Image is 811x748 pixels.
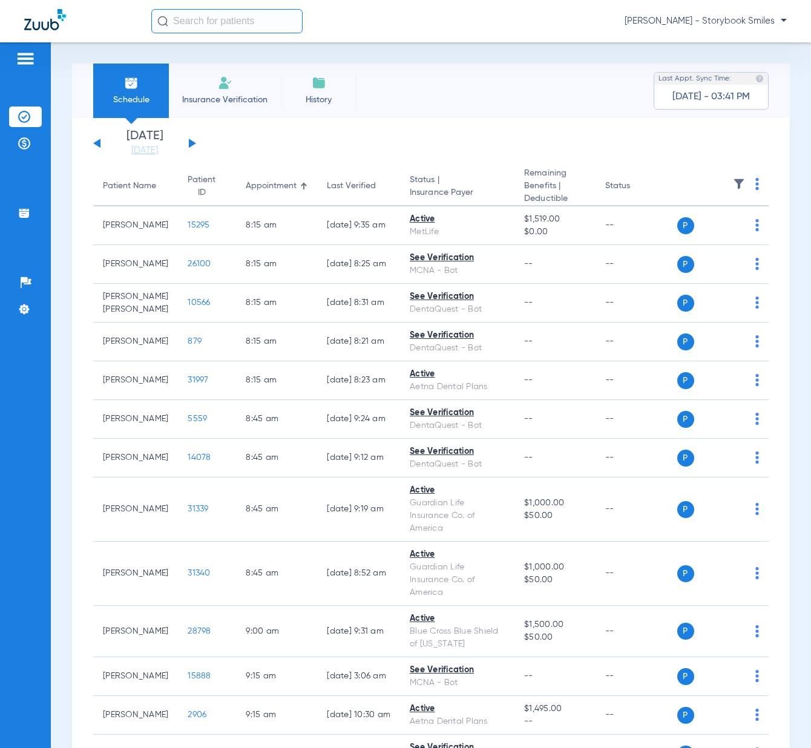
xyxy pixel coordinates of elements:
[524,561,585,574] span: $1,000.00
[188,710,206,719] span: 2906
[317,657,400,696] td: [DATE] 3:06 AM
[93,206,178,245] td: [PERSON_NAME]
[410,715,505,728] div: Aetna Dental Plans
[108,130,181,157] li: [DATE]
[236,323,317,361] td: 8:15 AM
[410,381,505,393] div: Aetna Dental Plans
[188,505,208,513] span: 31339
[157,16,168,27] img: Search Icon
[93,361,178,400] td: [PERSON_NAME]
[410,290,505,303] div: See Verification
[755,670,759,682] img: group-dot-blue.svg
[410,703,505,715] div: Active
[514,167,595,206] th: Remaining Benefits |
[410,548,505,561] div: Active
[410,226,505,238] div: MetLife
[524,415,533,423] span: --
[410,303,505,316] div: DentaQuest - Bot
[124,76,139,90] img: Schedule
[317,606,400,657] td: [DATE] 9:31 AM
[410,264,505,277] div: MCNA - Bot
[677,450,694,467] span: P
[410,612,505,625] div: Active
[524,672,533,680] span: --
[317,477,400,542] td: [DATE] 9:19 AM
[103,180,168,192] div: Patient Name
[755,503,759,515] img: group-dot-blue.svg
[410,625,505,651] div: Blue Cross Blue Shield of [US_STATE]
[188,221,209,229] span: 15295
[677,501,694,518] span: P
[246,180,307,192] div: Appointment
[596,400,677,439] td: --
[236,206,317,245] td: 8:15 AM
[524,715,585,728] span: --
[677,256,694,273] span: P
[596,167,677,206] th: Status
[755,625,759,637] img: group-dot-blue.svg
[410,561,505,599] div: Guardian Life Insurance Co. of America
[236,696,317,735] td: 9:15 AM
[755,74,764,83] img: last sync help info
[236,542,317,606] td: 8:45 AM
[596,696,677,735] td: --
[672,91,750,103] span: [DATE] - 03:41 PM
[188,569,210,577] span: 31340
[677,623,694,640] span: P
[93,245,178,284] td: [PERSON_NAME]
[317,361,400,400] td: [DATE] 8:23 AM
[317,439,400,477] td: [DATE] 9:12 AM
[317,206,400,245] td: [DATE] 9:35 AM
[524,376,533,384] span: --
[188,260,211,268] span: 26100
[93,439,178,477] td: [PERSON_NAME]
[677,668,694,685] span: P
[410,329,505,342] div: See Verification
[677,707,694,724] span: P
[410,407,505,419] div: See Verification
[677,372,694,389] span: P
[410,497,505,535] div: Guardian Life Insurance Co. of America
[103,180,156,192] div: Patient Name
[317,284,400,323] td: [DATE] 8:31 AM
[236,439,317,477] td: 8:45 AM
[188,174,215,199] div: Patient ID
[755,335,759,347] img: group-dot-blue.svg
[93,542,178,606] td: [PERSON_NAME]
[755,219,759,231] img: group-dot-blue.svg
[327,180,376,192] div: Last Verified
[524,337,533,346] span: --
[410,213,505,226] div: Active
[93,477,178,542] td: [PERSON_NAME]
[93,323,178,361] td: [PERSON_NAME]
[236,606,317,657] td: 9:00 AM
[625,15,787,27] span: [PERSON_NAME] - Storybook Smiles
[317,400,400,439] td: [DATE] 9:24 AM
[93,606,178,657] td: [PERSON_NAME]
[755,258,759,270] img: group-dot-blue.svg
[93,657,178,696] td: [PERSON_NAME]
[524,618,585,631] span: $1,500.00
[312,76,326,90] img: History
[755,709,759,721] img: group-dot-blue.svg
[755,178,759,190] img: group-dot-blue.svg
[188,376,208,384] span: 31997
[236,657,317,696] td: 9:15 AM
[410,252,505,264] div: See Verification
[178,94,272,106] span: Insurance Verification
[410,445,505,458] div: See Verification
[236,284,317,323] td: 8:15 AM
[108,145,181,157] a: [DATE]
[596,657,677,696] td: --
[596,206,677,245] td: --
[410,419,505,432] div: DentaQuest - Bot
[317,323,400,361] td: [DATE] 8:21 AM
[524,260,533,268] span: --
[677,333,694,350] span: P
[410,186,505,199] span: Insurance Payer
[596,439,677,477] td: --
[327,180,390,192] div: Last Verified
[410,458,505,471] div: DentaQuest - Bot
[524,192,585,205] span: Deductible
[596,542,677,606] td: --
